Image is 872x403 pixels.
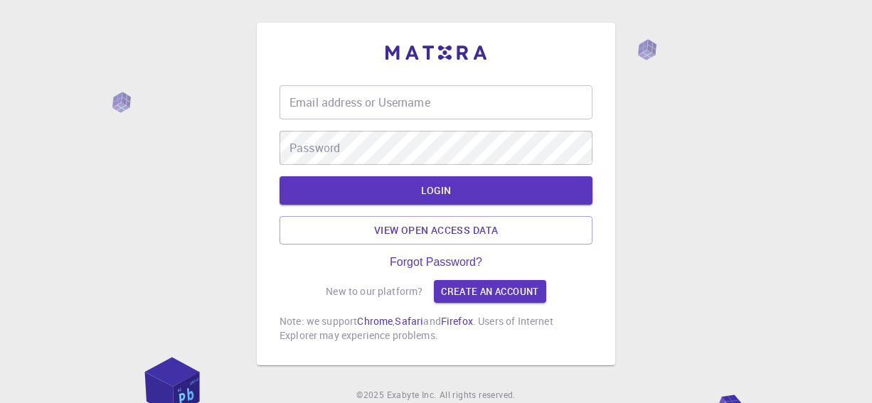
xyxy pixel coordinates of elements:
[440,388,516,402] span: All rights reserved.
[390,256,482,269] a: Forgot Password?
[280,314,592,343] p: Note: we support , and . Users of Internet Explorer may experience problems.
[357,314,393,328] a: Chrome
[441,314,473,328] a: Firefox
[434,280,546,303] a: Create an account
[387,388,437,402] a: Exabyte Inc.
[387,389,437,400] span: Exabyte Inc.
[280,176,592,205] button: LOGIN
[395,314,423,328] a: Safari
[356,388,386,402] span: © 2025
[280,216,592,245] a: View open access data
[326,284,422,299] p: New to our platform?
